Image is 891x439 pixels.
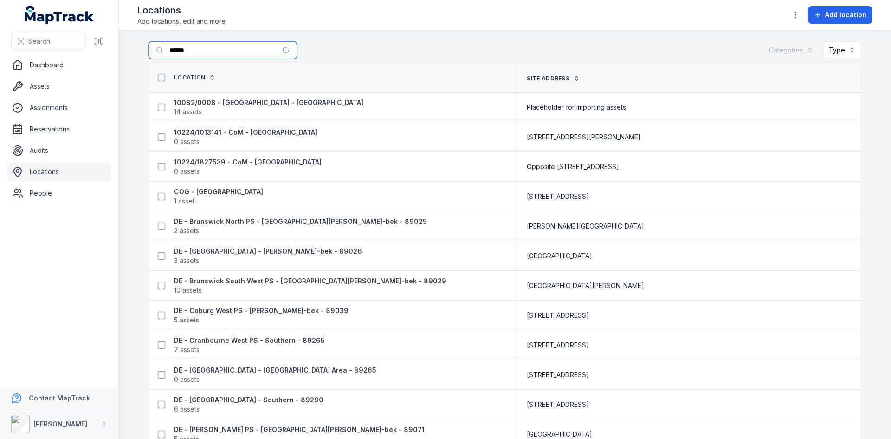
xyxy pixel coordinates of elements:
span: 3 assets [174,256,199,265]
span: [STREET_ADDRESS] [527,341,589,350]
span: [STREET_ADDRESS] [527,192,589,201]
span: 1 asset [174,197,194,206]
span: [GEOGRAPHIC_DATA] [527,430,592,439]
span: Opposite [STREET_ADDRESS], [527,162,621,171]
strong: DE - Coburg West PS - [PERSON_NAME]-bek - 89039 [174,306,349,315]
span: Location [174,74,205,81]
span: [GEOGRAPHIC_DATA][PERSON_NAME] [527,281,644,290]
span: Add location [825,10,866,20]
a: Dashboard [7,56,111,74]
span: Search [28,37,50,46]
a: Audits [7,141,111,160]
span: Site address [527,75,569,82]
a: Site address [527,75,580,82]
strong: [PERSON_NAME] [33,420,87,428]
button: Type [823,41,861,59]
span: 5 assets [174,315,199,325]
a: 10224/1827539 - CoM - [GEOGRAPHIC_DATA]0 assets [174,157,322,176]
strong: DE - [PERSON_NAME] PS - [GEOGRAPHIC_DATA][PERSON_NAME]-bek - 89071 [174,425,425,434]
button: Search [11,33,86,50]
h2: Locations [137,4,227,17]
a: DE - [GEOGRAPHIC_DATA] - Southern - 892906 assets [174,395,323,414]
strong: DE - Brunswick South West PS - [GEOGRAPHIC_DATA][PERSON_NAME]-bek - 89029 [174,276,446,286]
span: Placeholder for importing assets [527,103,626,112]
a: DE - [GEOGRAPHIC_DATA] - [GEOGRAPHIC_DATA] Area - 892650 assets [174,366,376,384]
span: 2 assets [174,226,199,236]
a: People [7,184,111,203]
a: DE - Brunswick North PS - [GEOGRAPHIC_DATA][PERSON_NAME]-bek - 890252 assets [174,217,427,236]
span: 14 assets [174,107,202,117]
a: MapTrack [25,6,94,24]
a: Reservations [7,120,111,138]
a: 10224/1013141 - CoM - [GEOGRAPHIC_DATA]0 assets [174,128,317,146]
a: Location [174,74,215,81]
span: 0 assets [174,167,200,176]
span: 0 assets [174,375,200,384]
a: DE - Coburg West PS - [PERSON_NAME]-bek - 890395 assets [174,306,349,325]
strong: COG - [GEOGRAPHIC_DATA] [174,187,263,197]
strong: 10082/0008 - [GEOGRAPHIC_DATA] - [GEOGRAPHIC_DATA] [174,98,363,107]
span: [STREET_ADDRESS][PERSON_NAME] [527,132,641,142]
a: DE - [GEOGRAPHIC_DATA] - [PERSON_NAME]-bek - 890263 assets [174,247,362,265]
strong: Contact MapTrack [29,394,90,402]
a: DE - Cranbourne West PS - Southern - 892657 assets [174,336,325,354]
a: DE - Brunswick South West PS - [GEOGRAPHIC_DATA][PERSON_NAME]-bek - 8902910 assets [174,276,446,295]
span: [STREET_ADDRESS] [527,311,589,320]
span: [STREET_ADDRESS] [527,400,589,409]
strong: DE - Brunswick North PS - [GEOGRAPHIC_DATA][PERSON_NAME]-bek - 89025 [174,217,427,226]
span: 7 assets [174,345,200,354]
span: 10 assets [174,286,202,295]
span: [PERSON_NAME][GEOGRAPHIC_DATA] [527,222,644,231]
strong: DE - [GEOGRAPHIC_DATA] - [GEOGRAPHIC_DATA] Area - 89265 [174,366,376,375]
a: COG - [GEOGRAPHIC_DATA]1 asset [174,187,263,206]
strong: 10224/1013141 - CoM - [GEOGRAPHIC_DATA] [174,128,317,137]
strong: 10224/1827539 - CoM - [GEOGRAPHIC_DATA] [174,157,322,167]
strong: DE - [GEOGRAPHIC_DATA] - Southern - 89290 [174,395,323,405]
a: Locations [7,163,111,181]
span: [STREET_ADDRESS] [527,370,589,380]
a: 10082/0008 - [GEOGRAPHIC_DATA] - [GEOGRAPHIC_DATA]14 assets [174,98,363,117]
strong: DE - Cranbourne West PS - Southern - 89265 [174,336,325,345]
span: 0 assets [174,137,200,146]
strong: DE - [GEOGRAPHIC_DATA] - [PERSON_NAME]-bek - 89026 [174,247,362,256]
a: Assets [7,77,111,96]
button: Add location [808,6,872,24]
a: Assignments [7,98,111,117]
span: 6 assets [174,405,200,414]
span: Add locations, edit and more. [137,17,227,26]
span: [GEOGRAPHIC_DATA] [527,251,592,261]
